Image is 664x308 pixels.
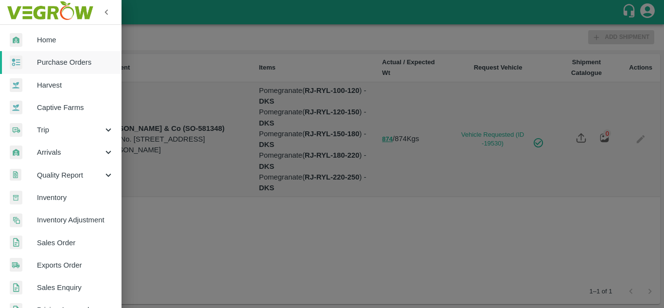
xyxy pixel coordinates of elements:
[10,123,22,137] img: delivery
[37,192,114,203] span: Inventory
[10,213,22,227] img: inventory
[37,125,103,135] span: Trip
[37,80,114,91] span: Harvest
[37,35,114,45] span: Home
[37,102,114,113] span: Captive Farms
[10,236,22,250] img: sales
[10,78,22,92] img: harvest
[37,237,114,248] span: Sales Order
[10,258,22,272] img: shipments
[10,33,22,47] img: whArrival
[10,100,22,115] img: harvest
[37,170,103,181] span: Quality Report
[10,55,22,70] img: reciept
[37,282,114,293] span: Sales Enquiry
[10,145,22,160] img: whArrival
[37,215,114,225] span: Inventory Adjustment
[37,147,103,158] span: Arrivals
[10,281,22,295] img: sales
[37,260,114,271] span: Exports Order
[10,191,22,205] img: whInventory
[10,169,21,181] img: qualityReport
[37,57,114,68] span: Purchase Orders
